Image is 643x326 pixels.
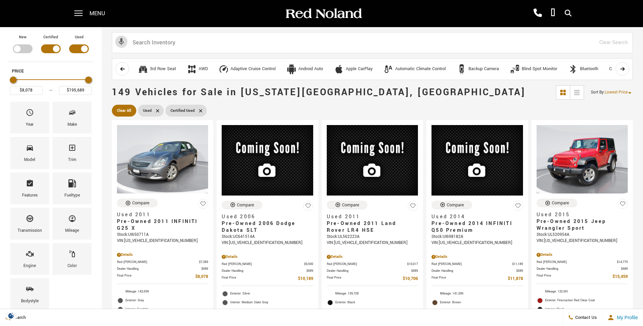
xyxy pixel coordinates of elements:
div: Adaptive Cruise Control [230,66,276,72]
button: Compare Vehicle [222,201,262,209]
img: 2015 Jeep Wrangler Sport [537,125,628,193]
img: 2014 INFINITI Q50 Premium [431,125,523,196]
div: Bodystyle [21,298,39,305]
span: $7,389 [199,260,208,265]
button: Save Vehicle [198,199,208,212]
button: 3rd Row Seat3rd Row Seat [134,62,180,76]
div: AWD [187,64,197,74]
span: Dealer Handling [431,268,516,273]
span: Exterior: Brown [440,299,523,306]
a: Final Price $10,706 [327,275,418,282]
button: scroll right [616,62,629,76]
label: Used [75,34,83,41]
span: Red [PERSON_NAME] [537,260,617,265]
a: Dealer Handling $689 [327,268,418,273]
div: VIN: [US_VEHICLE_IDENTIFICATION_NUMBER] [117,238,208,244]
div: Automatic Climate Control [383,64,394,74]
span: Exterior: Firecracker Red Clear Coat [545,297,628,304]
input: Maximum [59,86,92,95]
button: Open user profile menu [602,309,643,326]
span: Pre-Owned 2006 Dodge Dakota SLT [222,220,308,234]
span: $10,017 [407,262,418,267]
div: Pricing Details - Pre-Owned 2014 INFINITI Q50 Premium With Navigation & AWD [431,254,523,260]
li: Mileage: 141,306 [431,289,523,298]
span: Used 2011 [117,211,203,218]
span: Contact Us [574,314,597,321]
a: Used 2011Pre-Owned 2011 Land Rover LR4 HSE [327,213,418,234]
span: Interior: Black [545,306,628,313]
div: Price [10,74,92,95]
a: Dealer Handling $689 [537,266,628,271]
span: Dealer Handling [327,268,411,273]
div: EngineEngine [10,243,49,275]
div: Color [67,262,77,270]
div: ModelModel [10,137,49,169]
div: Android Auto [286,64,297,74]
img: 2011 INFINITI G25 X [117,125,208,193]
div: Bluetooth [580,66,598,72]
span: Sort By : [591,89,605,95]
div: YearYear [10,102,49,134]
span: $689 [201,266,208,271]
span: Color [68,248,76,262]
span: Fueltype [68,178,76,192]
span: Final Price [117,273,195,280]
div: Fueltype [64,192,80,199]
div: Pricing Details - Pre-Owned 2015 Jeep Wrangler Sport 4WD [537,252,628,258]
button: Android AutoAndroid Auto [283,62,327,76]
h5: Price [12,68,90,74]
button: Apple CarPlayApple CarPlay [330,62,376,76]
div: Engine [23,262,36,270]
span: Trim [68,142,76,156]
span: Transmission [26,213,34,227]
span: $15,459 [612,273,628,280]
a: Dealer Handling $689 [431,268,523,273]
button: Adaptive Cruise ControlAdaptive Cruise Control [215,62,279,76]
div: VIN: [US_VEHICLE_IDENTIFICATION_NUMBER] [537,238,628,244]
span: Interior: Almond [335,308,418,315]
button: Save Vehicle [513,201,523,214]
span: Interior: Medium Slate Gray [230,299,313,306]
div: Filter by Vehicle Type [8,34,93,62]
button: Backup CameraBackup Camera [453,62,503,76]
label: Certified [43,34,58,41]
span: Pre-Owned 2011 Land Rover LR4 HSE [327,220,413,234]
span: Final Price [537,273,612,280]
div: Stock : UL520954A [537,232,628,238]
span: Clear All [117,106,131,115]
div: Compare [237,202,254,208]
button: Compare Vehicle [537,199,577,207]
div: ColorColor [53,243,92,275]
div: Pricing Details - Pre-Owned 2011 Land Rover LR4 HSE 4WD [327,254,418,260]
span: Red [PERSON_NAME] [327,262,407,267]
div: Stock : UI650711A [117,232,208,238]
button: Compare Vehicle [431,201,472,209]
div: VIN: [US_VEHICLE_IDENTIFICATION_NUMBER] [222,240,313,246]
div: Adaptive Cruise Control [219,64,229,74]
div: 3rd Row Seat [150,66,176,72]
button: AWDAWD [183,62,212,76]
span: Red [PERSON_NAME] [222,262,304,267]
span: $14,770 [617,260,628,265]
button: Automatic Climate ControlAutomatic Climate Control [380,62,449,76]
div: VIN: [US_VEHICLE_IDENTIFICATION_NUMBER] [431,240,523,246]
span: Used 2006 [222,213,308,220]
div: FeaturesFeatures [10,172,49,204]
div: Bluetooth [568,64,578,74]
label: New [19,34,26,41]
div: MakeMake [53,102,92,134]
div: BodystyleBodystyle [10,278,49,310]
div: Apple CarPlay [346,66,373,72]
input: Search Inventory [112,32,633,53]
span: $11,189 [512,262,523,267]
span: $11,878 [508,275,523,282]
a: Dealer Handling $689 [117,266,208,271]
div: Compare [342,202,359,208]
div: Trim [68,156,76,164]
div: Mileage [65,227,79,235]
div: Maximum Price [85,77,92,83]
span: 149 Vehicles for Sale in [US_STATE][GEOGRAPHIC_DATA], [GEOGRAPHIC_DATA] [112,86,526,99]
div: Transmission [18,227,42,235]
button: BluetoothBluetooth [564,62,602,76]
a: Used 2011Pre-Owned 2011 INFINITI G25 X [117,211,208,232]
